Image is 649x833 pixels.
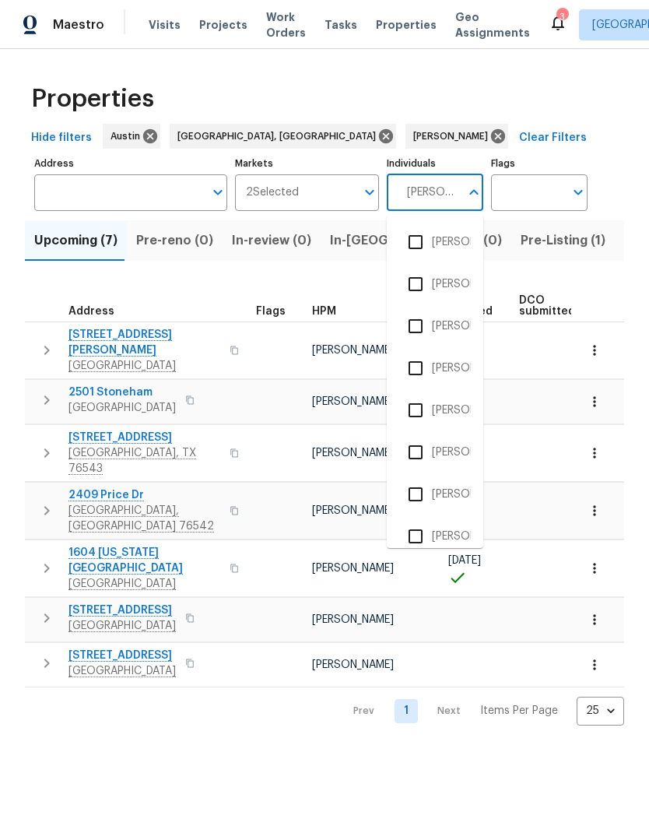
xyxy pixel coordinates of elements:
span: [GEOGRAPHIC_DATA] [68,400,176,416]
span: Geo Assignments [455,9,530,40]
p: Items Per Page [480,703,558,719]
span: HPM [312,306,336,317]
span: Clear Filters [519,128,587,148]
span: Pre-reno (0) [136,230,213,251]
span: Upcoming (7) [34,230,118,251]
span: Work Orders [266,9,306,40]
li: [PERSON_NAME] [399,478,471,511]
span: Flags [256,306,286,317]
li: [PERSON_NAME] [399,436,471,469]
div: 25 [577,691,624,731]
span: Address [68,306,114,317]
button: Open [207,181,229,203]
nav: Pagination Navigation [339,697,624,726]
a: Goto page 1 [395,699,418,723]
li: [PERSON_NAME] [399,394,471,427]
span: [PERSON_NAME] [312,396,394,407]
li: [PERSON_NAME] [399,226,471,258]
span: [GEOGRAPHIC_DATA], [GEOGRAPHIC_DATA] [177,128,382,144]
input: Search ... [398,174,460,211]
li: [PERSON_NAME] [399,352,471,385]
span: Projects [199,17,247,33]
span: 2 Selected [246,186,299,199]
span: DCO submitted [519,295,575,317]
div: [GEOGRAPHIC_DATA], [GEOGRAPHIC_DATA] [170,124,396,149]
span: Properties [376,17,437,33]
button: Open [567,181,589,203]
span: Visits [149,17,181,33]
span: [PERSON_NAME] [312,614,394,625]
button: Open [359,181,381,203]
label: Individuals [387,159,483,168]
span: Hide filters [31,128,92,148]
li: [PERSON_NAME] [399,310,471,343]
div: [PERSON_NAME] [405,124,508,149]
button: Close [463,181,485,203]
li: [PERSON_NAME] [399,268,471,301]
span: Maestro [53,17,104,33]
button: Clear Filters [513,124,593,153]
span: In-review (0) [232,230,311,251]
span: Tasks [324,19,357,30]
span: [PERSON_NAME] [312,563,394,574]
span: Pre-Listing (1) [521,230,605,251]
span: [PERSON_NAME] [312,448,394,459]
span: [PERSON_NAME] [312,659,394,670]
span: [PERSON_NAME] [413,128,494,144]
li: [PERSON_NAME] [399,520,471,553]
span: [PERSON_NAME] [312,345,394,356]
span: 2501 Stoneham [68,385,176,400]
div: Austin [103,124,160,149]
label: Markets [235,159,380,168]
div: 3 [556,9,567,25]
label: Flags [491,159,588,168]
span: Properties [31,91,154,107]
span: Austin [111,128,146,144]
span: [DATE] [448,555,481,566]
label: Address [34,159,227,168]
button: Hide filters [25,124,98,153]
span: [PERSON_NAME] [312,505,394,516]
span: In-[GEOGRAPHIC_DATA] (0) [330,230,502,251]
